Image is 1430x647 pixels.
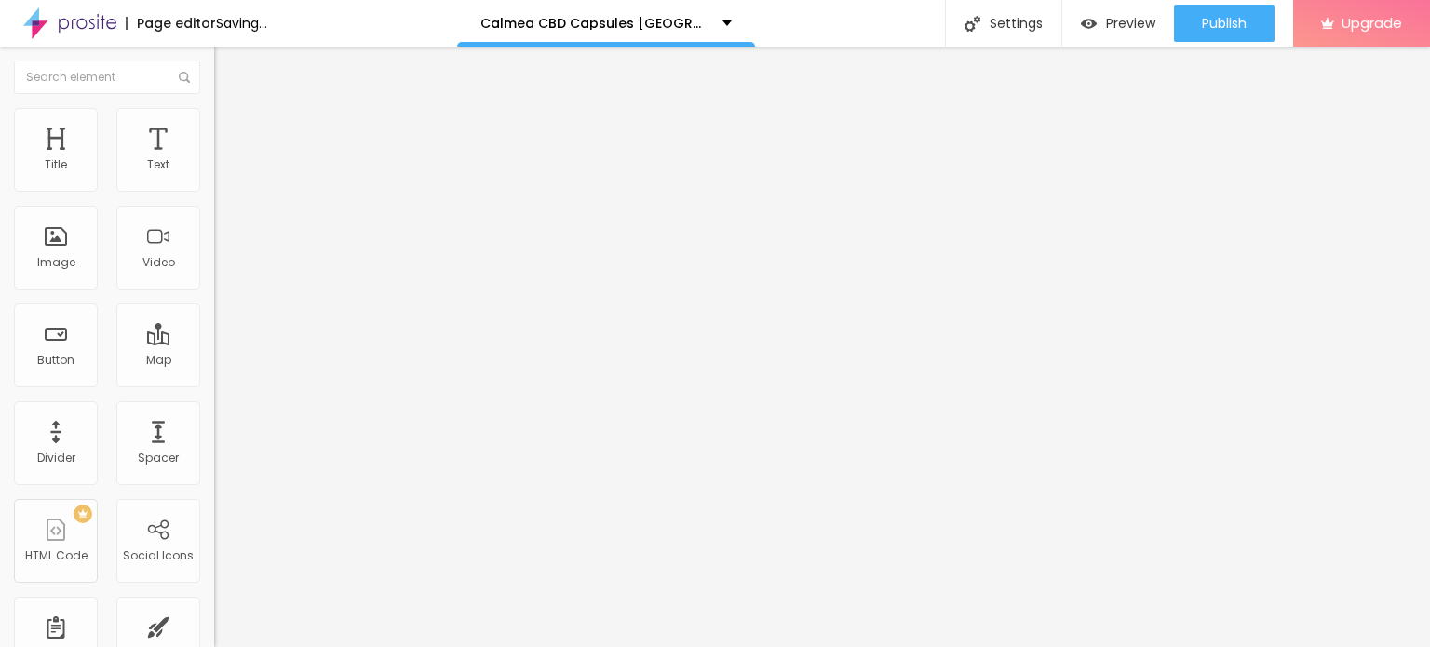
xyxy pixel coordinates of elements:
div: Saving... [216,17,267,30]
p: Calmea CBD Capsules [GEOGRAPHIC_DATA]: We Tested It for 90 Days - the Real Science Behind [480,17,708,30]
img: view-1.svg [1081,16,1097,32]
img: Icone [965,16,980,32]
div: Divider [37,452,75,465]
div: Text [147,158,169,171]
span: Publish [1202,16,1247,31]
img: Icone [179,72,190,83]
iframe: Editor [214,47,1430,647]
span: Upgrade [1342,15,1402,31]
div: Map [146,354,171,367]
div: Page editor [126,17,216,30]
button: Preview [1062,5,1174,42]
span: Preview [1106,16,1155,31]
input: Search element [14,61,200,94]
div: Button [37,354,74,367]
div: Video [142,256,175,269]
div: Social Icons [123,549,194,562]
button: Publish [1174,5,1275,42]
div: Spacer [138,452,179,465]
div: Image [37,256,75,269]
div: Title [45,158,67,171]
div: HTML Code [25,549,88,562]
